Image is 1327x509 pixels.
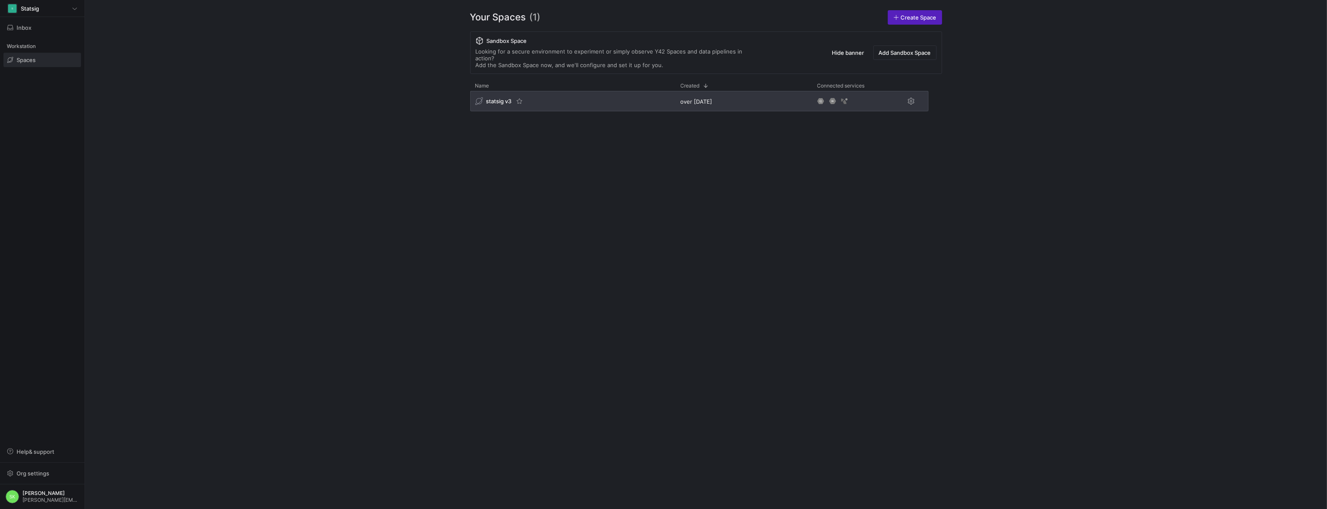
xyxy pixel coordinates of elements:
span: Create Space [901,14,937,21]
span: [PERSON_NAME][EMAIL_ADDRESS][DOMAIN_NAME] [22,497,79,503]
span: Hide banner [832,49,864,56]
button: Hide banner [827,45,870,60]
span: Your Spaces [470,10,526,25]
span: Statsig [21,5,39,12]
span: (1) [530,10,541,25]
button: Org settings [3,466,81,481]
span: [PERSON_NAME] [22,490,79,496]
a: Org settings [3,471,81,478]
button: Inbox [3,20,81,35]
span: Add Sandbox Space [879,49,931,56]
div: SK [6,490,19,503]
span: Org settings [17,470,49,477]
div: S [8,4,17,13]
span: Inbox [17,24,31,31]
span: Name [475,83,489,89]
span: Spaces [17,57,36,63]
a: Spaces [3,53,81,67]
span: Created [681,83,700,89]
button: Add Sandbox Space [873,45,937,60]
span: Connected services [817,83,865,89]
div: Press SPACE to select this row. [470,91,929,115]
span: Sandbox Space [487,37,527,44]
div: Workstation [3,40,81,53]
button: Help& support [3,444,81,459]
div: Looking for a secure environment to experiment or simply observe Y42 Spaces and data pipelines in... [476,48,760,68]
span: statsig v3 [486,98,512,105]
a: Create Space [888,10,942,25]
span: Help & support [17,448,54,455]
span: over [DATE] [681,98,713,105]
button: SK[PERSON_NAME][PERSON_NAME][EMAIL_ADDRESS][DOMAIN_NAME] [3,488,81,506]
